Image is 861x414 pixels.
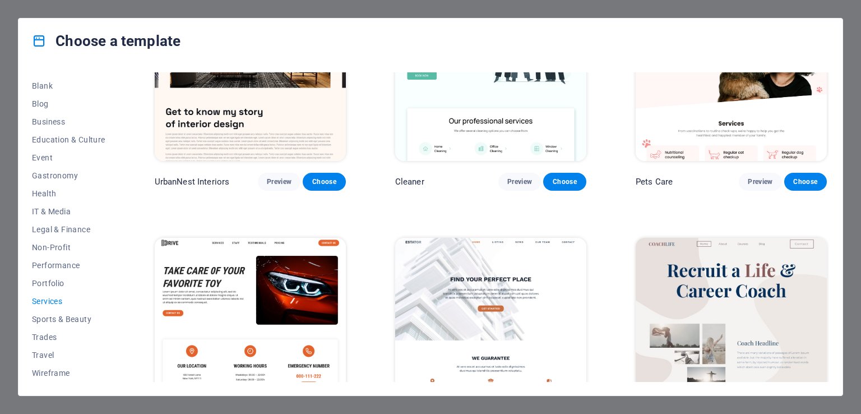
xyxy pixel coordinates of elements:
[32,171,105,180] span: Gastronomy
[793,177,818,186] span: Choose
[258,173,300,191] button: Preview
[32,225,105,234] span: Legal & Finance
[32,135,105,144] span: Education & Culture
[32,113,105,131] button: Business
[32,149,105,167] button: Event
[32,167,105,185] button: Gastronomy
[636,238,827,414] img: CoachLife
[552,177,577,186] span: Choose
[32,333,105,342] span: Trades
[32,220,105,238] button: Legal & Finance
[32,185,105,203] button: Health
[507,177,532,186] span: Preview
[32,117,105,126] span: Business
[32,274,105,292] button: Portfolio
[32,292,105,310] button: Services
[155,238,346,414] img: Drive
[32,351,105,360] span: Travel
[303,173,345,191] button: Choose
[32,256,105,274] button: Performance
[32,131,105,149] button: Education & Culture
[32,328,105,346] button: Trades
[32,77,105,95] button: Blank
[784,173,827,191] button: Choose
[32,297,105,306] span: Services
[32,315,105,324] span: Sports & Beauty
[267,177,291,186] span: Preview
[739,173,781,191] button: Preview
[32,153,105,162] span: Event
[636,176,673,187] p: Pets Care
[312,177,336,186] span: Choose
[32,369,105,378] span: Wireframe
[32,203,105,220] button: IT & Media
[32,99,105,108] span: Blog
[32,346,105,364] button: Travel
[32,238,105,256] button: Non-Profit
[748,177,772,186] span: Preview
[32,279,105,288] span: Portfolio
[395,176,424,187] p: Cleaner
[32,207,105,216] span: IT & Media
[32,310,105,328] button: Sports & Beauty
[543,173,586,191] button: Choose
[395,238,586,414] img: Estator
[32,95,105,113] button: Blog
[498,173,541,191] button: Preview
[32,81,105,90] span: Blank
[32,261,105,270] span: Performance
[155,176,230,187] p: UrbanNest Interiors
[32,32,180,50] h4: Choose a template
[32,189,105,198] span: Health
[32,364,105,382] button: Wireframe
[32,243,105,252] span: Non-Profit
